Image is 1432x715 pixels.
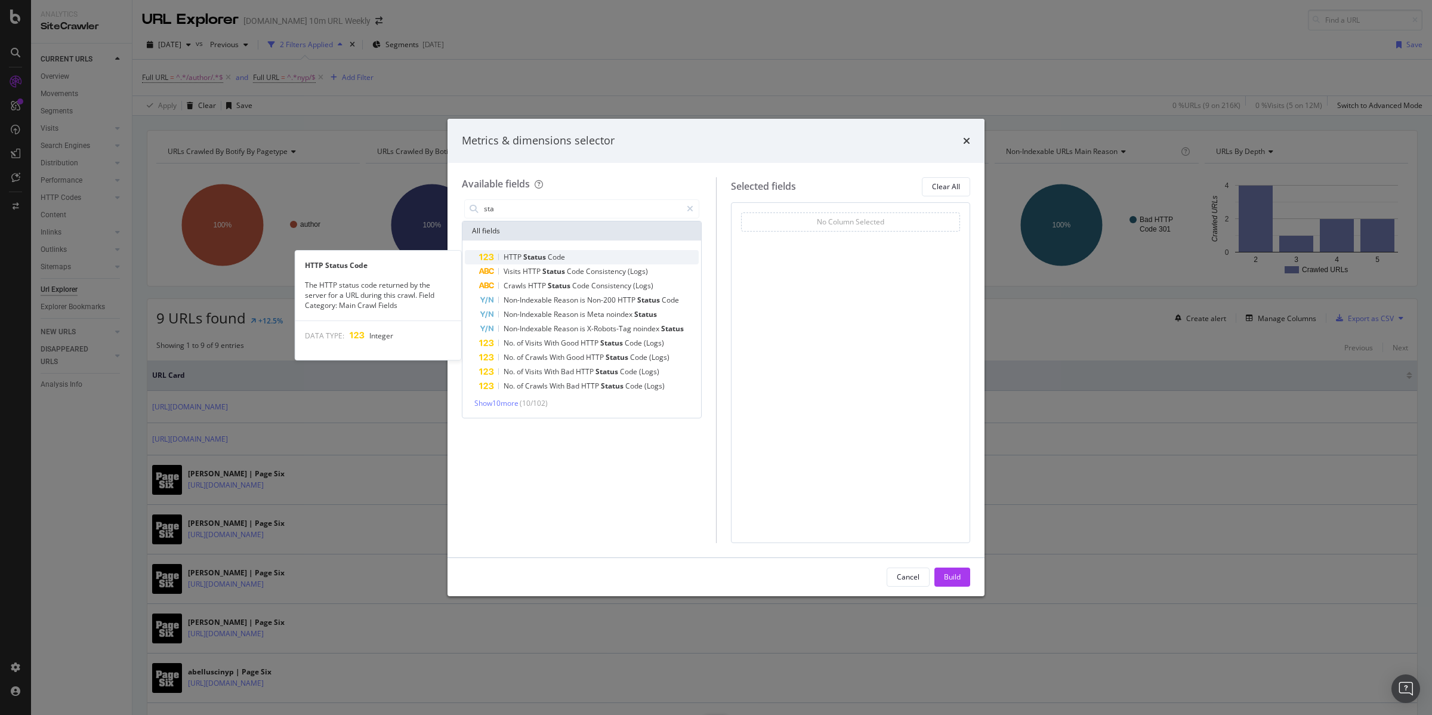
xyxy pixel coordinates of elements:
[544,366,561,377] span: With
[504,352,517,362] span: No.
[517,338,525,348] span: of
[517,381,525,391] span: of
[504,295,554,305] span: Non-Indexable
[572,281,591,291] span: Code
[625,381,644,391] span: Code
[550,352,566,362] span: With
[567,266,586,276] span: Code
[517,352,525,362] span: of
[474,398,519,408] span: Show 10 more
[581,381,601,391] span: HTTP
[566,381,581,391] span: Bad
[628,266,648,276] span: (Logs)
[295,280,461,310] div: The HTTP status code returned by the server for a URL during this crawl. Field Category: Main Cra...
[606,352,630,362] span: Status
[934,568,970,587] button: Build
[634,309,657,319] span: Status
[504,381,517,391] span: No.
[1391,674,1420,703] div: Open Intercom Messenger
[554,309,580,319] span: Reason
[587,295,618,305] span: Non-200
[504,366,517,377] span: No.
[897,572,919,582] div: Cancel
[606,309,634,319] span: noindex
[633,323,661,334] span: noindex
[637,295,662,305] span: Status
[620,366,639,377] span: Code
[295,260,461,270] div: HTTP Status Code
[586,352,606,362] span: HTTP
[644,381,665,391] span: (Logs)
[504,338,517,348] span: No.
[576,366,595,377] span: HTTP
[517,366,525,377] span: of
[483,200,681,218] input: Search by field name
[544,338,561,348] span: With
[963,133,970,149] div: times
[944,572,961,582] div: Build
[618,295,637,305] span: HTTP
[525,338,544,348] span: Visits
[662,295,679,305] span: Code
[566,352,586,362] span: Good
[580,323,587,334] span: is
[504,252,523,262] span: HTTP
[625,338,644,348] span: Code
[561,338,581,348] span: Good
[580,295,587,305] span: is
[548,252,565,262] span: Code
[550,381,566,391] span: With
[504,281,528,291] span: Crawls
[587,309,606,319] span: Meta
[591,281,633,291] span: Consistency
[548,281,572,291] span: Status
[649,352,669,362] span: (Logs)
[523,266,542,276] span: HTTP
[462,221,701,241] div: All fields
[523,252,548,262] span: Status
[525,366,544,377] span: Visits
[462,133,615,149] div: Metrics & dimensions selector
[528,281,548,291] span: HTTP
[922,177,970,196] button: Clear All
[580,309,587,319] span: is
[525,352,550,362] span: Crawls
[595,366,620,377] span: Status
[887,568,930,587] button: Cancel
[639,366,659,377] span: (Logs)
[554,323,580,334] span: Reason
[633,281,653,291] span: (Logs)
[504,309,554,319] span: Non-Indexable
[462,177,530,190] div: Available fields
[932,181,960,192] div: Clear All
[542,266,567,276] span: Status
[525,381,550,391] span: Crawls
[554,295,580,305] span: Reason
[586,266,628,276] span: Consistency
[504,266,523,276] span: Visits
[661,323,684,334] span: Status
[630,352,649,362] span: Code
[817,217,884,227] div: No Column Selected
[731,180,796,193] div: Selected fields
[644,338,664,348] span: (Logs)
[561,366,576,377] span: Bad
[601,381,625,391] span: Status
[504,323,554,334] span: Non-Indexable
[447,119,984,596] div: modal
[600,338,625,348] span: Status
[587,323,633,334] span: X-Robots-Tag
[581,338,600,348] span: HTTP
[520,398,548,408] span: ( 10 / 102 )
